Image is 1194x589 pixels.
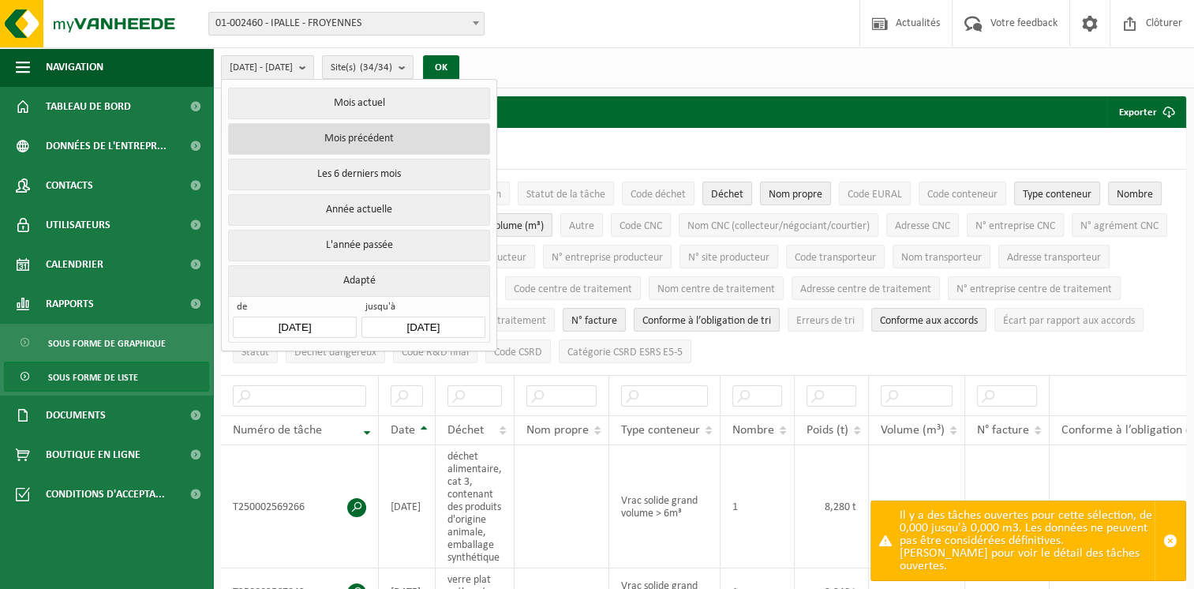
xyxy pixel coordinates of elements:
span: Numéro de tâche [233,424,322,437]
button: Conforme aux accords : Activate to sort [871,308,986,332]
button: Nom propreNom propre: Activate to sort [760,182,831,205]
span: Conditions d'accepta... [46,475,165,514]
button: Écart par rapport aux accordsÉcart par rapport aux accords: Activate to sort [994,308,1143,332]
button: [DATE] - [DATE] [221,55,314,79]
button: Mois précédent [228,123,489,155]
td: 1 [721,445,795,568]
button: N° entreprise producteurN° entreprise producteur: Activate to sort [543,245,672,268]
span: Tableau de bord [46,87,131,126]
button: Mois actuel [228,88,489,119]
span: Rapports [46,284,94,324]
span: Déchet dangereux [294,347,376,358]
span: Code déchet [631,189,686,201]
button: Nom CNC (collecteur/négociant/courtier)Nom CNC (collecteur/négociant/courtier): Activate to sort [679,213,878,237]
button: N° entreprise centre de traitementN° entreprise centre de traitement: Activate to sort [948,276,1121,300]
button: Nom centre de traitementNom centre de traitement: Activate to sort [649,276,784,300]
span: Nombre [732,424,774,437]
button: Année actuelle [228,194,489,226]
button: Nom transporteurNom transporteur: Activate to sort [893,245,990,268]
button: DéchetDéchet: Activate to sort [702,182,752,205]
td: 8,280 t [795,445,869,568]
span: N° agrément CNC [1080,220,1158,232]
span: Code CNC [619,220,662,232]
button: Code CNCCode CNC: Activate to sort [611,213,671,237]
span: N° facture [571,315,617,327]
button: Code conteneurCode conteneur: Activate to sort [919,182,1006,205]
span: Conforme à l’obligation de tri [642,315,771,327]
span: Code centre de traitement [514,283,632,295]
span: Calendrier [46,245,103,284]
span: Sous forme de liste [48,362,138,392]
button: Code déchetCode déchet: Activate to sort [622,182,694,205]
span: Adresse centre de traitement [800,283,931,295]
button: NombreNombre: Activate to sort [1108,182,1162,205]
span: Type conteneur [621,424,700,437]
span: Date [391,424,415,437]
span: Écart par rapport aux accords [1003,315,1135,327]
a: Sous forme de liste [4,362,209,392]
span: Conforme aux accords [880,315,978,327]
span: Volume (m³) [881,424,945,437]
span: Utilisateurs [46,205,110,245]
span: 01-002460 - IPALLE - FROYENNES [208,12,485,36]
button: Code CSRDCode CSRD: Activate to sort [485,340,551,363]
span: Nom centre de traitement [657,283,775,295]
span: N° site producteur [688,252,769,264]
button: N° entreprise CNCN° entreprise CNC: Activate to sort [967,213,1064,237]
span: Documents [46,396,106,435]
button: Volume (m³)Volume (m³): Activate to sort [481,213,552,237]
span: N° entreprise CNC [975,220,1055,232]
span: Code R&D final [402,347,469,358]
span: Code transporteur [795,252,876,264]
button: Code centre de traitementCode centre de traitement: Activate to sort [505,276,641,300]
span: Boutique en ligne [46,435,140,475]
span: N° entreprise producteur [552,252,663,264]
button: Erreurs de triErreurs de tri: Activate to sort [788,308,863,332]
span: 01-002460 - IPALLE - FROYENNES [209,13,484,35]
td: déchet alimentaire, cat 3, contenant des produits d'origine animale, emballage synthétique [436,445,515,568]
span: Nom transporteur [901,252,982,264]
button: L'année passée [228,230,489,261]
button: Adresse transporteurAdresse transporteur: Activate to sort [998,245,1110,268]
a: Sous forme de graphique [4,328,209,358]
span: Contacts [46,166,93,205]
button: N° factureN° facture: Activate to sort [563,308,626,332]
button: OK [423,55,459,81]
span: Nom propre [769,189,822,201]
count: (34/34) [360,62,392,73]
button: Type conteneurType conteneur: Activate to sort [1014,182,1100,205]
span: Adresse CNC [895,220,950,232]
span: Catégorie CSRD ESRS E5-5 [567,347,683,358]
button: Statut de la tâcheStatut de la tâche: Activate to sort [518,182,614,205]
span: [DATE] - [DATE] [230,56,293,80]
span: Autre [569,220,594,232]
span: Données de l'entrepr... [46,126,167,166]
span: Nombre [1117,189,1153,201]
button: Catégorie CSRD ESRS E5-5Catégorie CSRD ESRS E5-5: Activate to sort [559,340,691,363]
span: Code conteneur [927,189,997,201]
button: Adresse CNCAdresse CNC: Activate to sort [886,213,959,237]
button: Site(s)(34/34) [322,55,414,79]
span: N° entreprise centre de traitement [956,283,1112,295]
span: Nom propre [526,424,589,437]
span: Volume (m³) [489,220,544,232]
span: Adresse transporteur [1007,252,1101,264]
span: Nom CNC (collecteur/négociant/courtier) [687,220,870,232]
button: Conforme à l’obligation de tri : Activate to sort [634,308,780,332]
button: Déchet dangereux : Activate to sort [286,340,385,363]
span: Type conteneur [1023,189,1091,201]
span: Statut de la tâche [526,189,605,201]
button: N° site producteurN° site producteur : Activate to sort [679,245,778,268]
span: Poids (t) [807,424,848,437]
button: Les 6 derniers mois [228,159,489,190]
td: T250002569266 [221,445,379,568]
span: Site(s) [331,56,392,80]
span: N° facture [977,424,1029,437]
span: Erreurs de tri [796,315,855,327]
span: Navigation [46,47,103,87]
button: Code transporteurCode transporteur: Activate to sort [786,245,885,268]
span: jusqu'à [361,301,485,317]
button: Code EURALCode EURAL: Activate to sort [839,182,911,205]
span: Code CSRD [494,347,542,358]
span: Statut [241,347,269,358]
